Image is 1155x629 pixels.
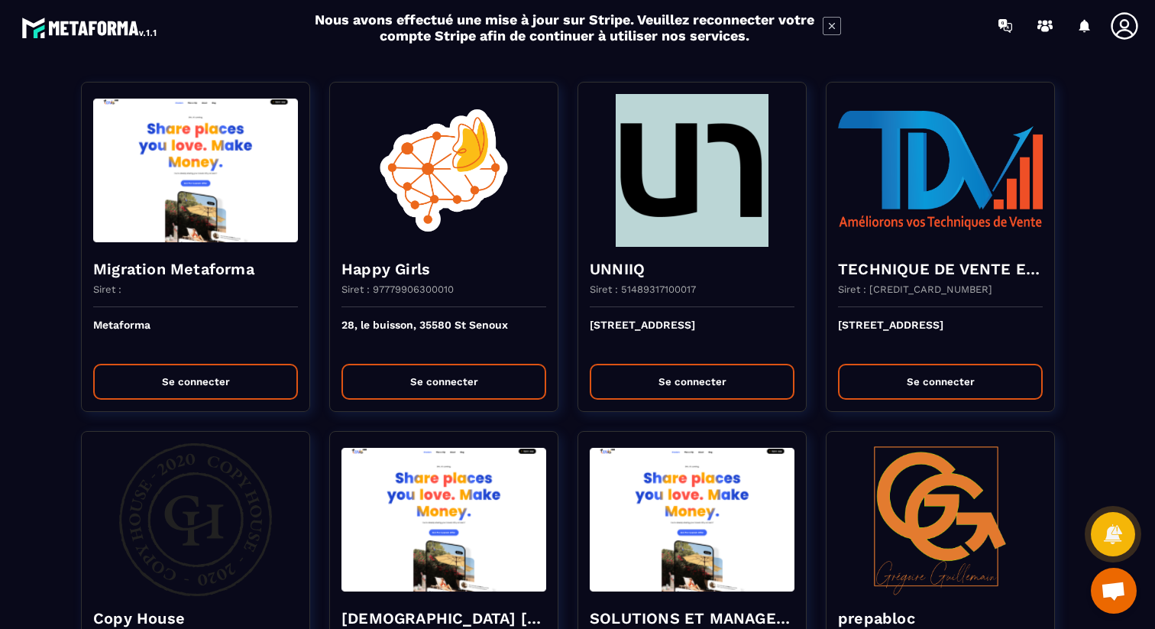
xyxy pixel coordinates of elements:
[341,608,546,629] h4: [DEMOGRAPHIC_DATA] [GEOGRAPHIC_DATA]
[341,258,546,280] h4: Happy Girls
[590,608,794,629] h4: SOLUTIONS ET MANAGERS
[590,258,794,280] h4: UNNIIQ
[590,319,794,352] p: [STREET_ADDRESS]
[590,284,696,295] p: Siret : 51489317100017
[93,364,298,400] button: Se connecter
[838,284,992,295] p: Siret : [CREDIT_CARD_NUMBER]
[1091,568,1137,614] a: Ouvrir le chat
[341,319,546,352] p: 28, le buisson, 35580 St Senoux
[341,364,546,400] button: Se connecter
[838,319,1043,352] p: [STREET_ADDRESS]
[590,443,794,596] img: funnel-background
[93,284,121,295] p: Siret :
[838,364,1043,400] button: Se connecter
[590,94,794,247] img: funnel-background
[341,284,454,295] p: Siret : 97779906300010
[341,94,546,247] img: funnel-background
[21,14,159,41] img: logo
[93,608,298,629] h4: Copy House
[838,94,1043,247] img: funnel-background
[93,258,298,280] h4: Migration Metaforma
[314,11,815,44] h2: Nous avons effectué une mise à jour sur Stripe. Veuillez reconnecter votre compte Stripe afin de ...
[341,443,546,596] img: funnel-background
[590,364,794,400] button: Se connecter
[93,443,298,596] img: funnel-background
[838,443,1043,596] img: funnel-background
[838,258,1043,280] h4: TECHNIQUE DE VENTE EDITION
[93,319,298,352] p: Metaforma
[93,94,298,247] img: funnel-background
[838,608,1043,629] h4: prepabloc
